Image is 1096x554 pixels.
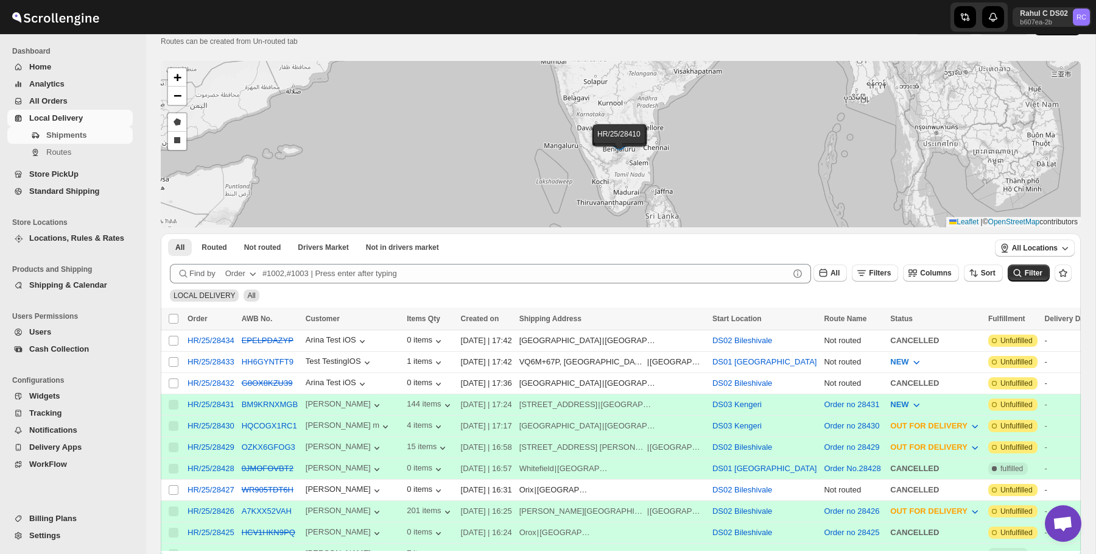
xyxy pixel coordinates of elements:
div: - [1045,399,1091,411]
button: DS03 Kengeri [712,400,762,409]
span: Unfulfilled [1000,528,1033,538]
button: Arina Test iOS [306,335,368,347]
button: Test TestingIOS [306,357,373,369]
span: OUT FOR DELIVERY [890,421,968,430]
span: Created on [461,314,499,323]
span: | [981,218,983,226]
span: Routes [46,147,71,157]
span: Local Delivery [29,113,83,123]
div: - [1045,335,1091,347]
button: All [168,239,192,256]
span: Shipments [46,130,86,140]
button: Columns [903,265,958,282]
span: Start Location [712,314,762,323]
div: [GEOGRAPHIC_DATA] [519,377,602,389]
button: All Orders [7,93,133,110]
div: [DATE] | 16:25 [461,505,512,517]
span: OUT FOR DELIVERY [890,442,968,452]
div: HR/25/28432 [188,378,234,388]
div: [DATE] | 16:31 [461,484,512,496]
span: Unfulfilled [1000,485,1033,495]
span: Drivers Market [298,243,348,252]
button: Order [218,264,266,283]
button: Arina Test iOS [306,378,368,390]
button: HR/25/28430 [188,421,234,430]
img: Marker [610,135,628,149]
button: 0JMOFOVBT2 [242,464,293,473]
span: Routed [202,243,227,252]
span: NEW [890,400,908,409]
div: [DATE] | 17:17 [461,420,512,432]
div: 0 items [407,485,444,497]
span: Unfulfilled [1000,506,1033,516]
div: - [1045,377,1091,389]
input: #1002,#1003 | Press enter after typing [262,264,789,283]
div: Orix [519,484,534,496]
button: Billing Plans [7,510,133,527]
button: Delivery Apps [7,439,133,456]
span: Unfulfilled [1000,421,1033,431]
div: Not routed [824,335,883,347]
span: fulfilled [1000,464,1023,474]
span: All [247,291,255,300]
button: OUT FOR DELIVERY [883,438,988,457]
button: 201 items [407,506,453,518]
span: + [174,69,181,85]
span: Fulfillment [988,314,1025,323]
div: | [519,420,705,432]
span: Shipping Address [519,314,581,323]
div: - [1045,527,1091,539]
div: - [1045,441,1091,453]
a: OpenStreetMap [988,218,1040,226]
span: Settings [29,531,60,540]
div: [GEOGRAPHIC_DATA] [601,399,656,411]
button: 0 items [407,527,444,539]
span: − [174,88,181,103]
button: Locations, Rules & Rates [7,230,133,247]
div: HR/25/28428 [188,464,234,473]
s: EPELPDAZYP [242,336,293,345]
span: Items Qty [407,314,440,323]
div: [PERSON_NAME] m [306,421,392,433]
div: [STREET_ADDRESS] [PERSON_NAME] Layout [GEOGRAPHIC_DATA] [519,441,647,453]
button: 1 items [407,357,444,369]
button: HH6GYNTFT9 [242,357,293,366]
button: DS01 [GEOGRAPHIC_DATA] [712,357,817,366]
button: [PERSON_NAME] [306,485,383,497]
s: WR905TDT6H [242,485,293,494]
div: [DATE] | 17:24 [461,399,512,411]
button: HR/25/28427 [188,485,234,494]
div: [GEOGRAPHIC_DATA] [519,335,602,347]
div: [GEOGRAPHIC_DATA] [519,420,602,432]
div: - [1045,484,1091,496]
div: HR/25/28426 [188,506,234,516]
div: - [1045,420,1091,432]
button: OZKX6GFOG3 [242,442,295,452]
div: [PERSON_NAME] [306,399,383,411]
span: Locations, Rules & Rates [29,233,124,243]
div: CANCELLED [890,527,981,539]
div: VQ6M+67P, [GEOGRAPHIC_DATA], [GEOGRAPHIC_DATA], [GEOGRAPHIC_DATA], [GEOGRAPHIC_DATA], 562125 [519,356,647,368]
span: Unfulfilled [1000,336,1033,346]
a: Draw a polygon [168,113,186,132]
span: All Orders [29,96,68,105]
div: HR/25/28429 [188,442,234,452]
button: [PERSON_NAME] [306,442,383,454]
div: [GEOGRAPHIC_DATA] [650,441,705,453]
button: G8OX8KZU39 [242,378,293,388]
div: CANCELLED [890,463,981,475]
div: [GEOGRAPHIC_DATA] [539,527,595,539]
span: Status [890,314,913,323]
span: Route Name [824,314,866,323]
div: Open chat [1045,505,1081,542]
div: 0 items [407,335,444,347]
span: LOCAL DELIVERY [174,291,235,300]
div: [DATE] | 16:24 [461,527,512,539]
